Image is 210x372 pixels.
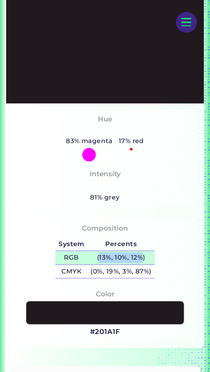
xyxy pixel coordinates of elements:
[90,168,121,180] h4: Intensity
[93,181,117,191] h3: Pale
[88,238,155,251] h5: Percents
[82,222,128,234] h4: Composition
[55,238,87,251] h5: System
[88,251,155,264] h5: (13%, 10%, 12%)
[68,126,142,136] h3: Reddish Magenta
[55,265,87,278] h5: CMYK
[96,288,115,300] h4: Color
[90,192,120,203] h5: 81% grey
[55,251,87,264] h5: RGB
[63,136,115,146] h5: 83% magenta
[88,265,155,278] h5: (0%, 19%, 3%, 87%)
[115,136,147,146] h5: 17% red
[98,113,112,125] h4: Hue
[90,327,120,337] h3: #201A1F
